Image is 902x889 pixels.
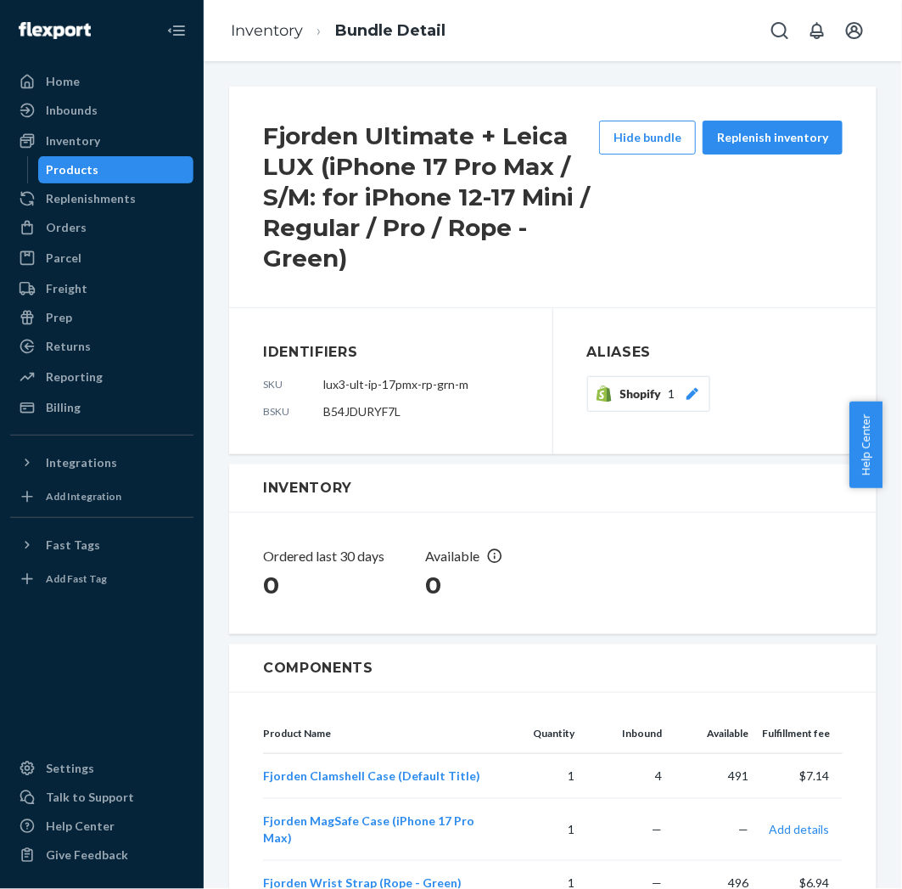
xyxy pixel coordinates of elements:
td: 4 [582,754,669,799]
p: sku [263,377,289,391]
a: Help Center [10,813,193,840]
a: Add Integration [10,483,193,510]
th: Inbound [582,713,669,754]
span: Available [425,548,479,564]
span: — [739,822,749,836]
td: 1 [495,799,581,861]
a: Settings [10,755,193,782]
a: Inbounds [10,97,193,124]
a: Replenishments [10,185,193,212]
a: Talk to Support [10,784,193,811]
button: Open notifications [800,14,834,48]
button: Replenish inventory [703,121,843,155]
a: Prep [10,304,193,331]
div: Inbounds [46,102,98,119]
span: Ordered last 30 days [263,548,384,564]
a: Inventory [231,21,303,40]
a: Fjorden MagSafe Case (iPhone 17 Pro Max) [263,813,474,845]
a: Freight [10,275,193,302]
div: Prep [46,309,72,326]
div: Home [46,73,80,90]
div: Add Fast Tag [46,571,107,586]
td: 1 [495,754,581,799]
ol: breadcrumbs [217,6,459,56]
button: Hide bundle [599,121,696,155]
h3: Inventory [263,478,843,498]
div: Fast Tags [46,537,100,554]
a: Orders [10,214,193,241]
div: Inventory [46,132,100,149]
h3: Identifiers [263,342,518,363]
a: Home [10,68,193,95]
div: Orders [46,219,87,236]
h2: Fjorden Ultimate + Leica LUX (iPhone 17 Pro Max / S/M: for iPhone 12-17 Mini / Regular / Pro / Ro... [263,121,599,273]
a: Bundle Detail [335,21,445,40]
th: Available [669,713,755,754]
button: Open account menu [838,14,871,48]
div: Reporting [46,369,103,385]
button: Fast Tags [10,532,193,559]
div: Add Integration [46,489,121,504]
div: Returns [46,338,91,355]
a: Returns [10,333,193,360]
button: Integrations [10,449,193,476]
p: bsku [263,404,289,419]
span: — [652,822,662,836]
a: Parcel [10,245,193,272]
span: lux3-ult-ip-17pmx-rp-grn-m [323,377,468,391]
img: Flexport logo [19,22,91,39]
button: Shopify1 [587,376,711,412]
button: Open Search Box [763,14,797,48]
a: Billing [10,394,193,421]
div: Parcel [46,250,81,267]
h3: Components [263,658,843,678]
button: Give Feedback [10,841,193,869]
div: Integrations [46,454,117,471]
div: Replenishments [46,190,136,207]
span: B54JDURYF7L [323,404,401,419]
div: Products [47,161,99,178]
td: 491 [669,754,755,799]
div: Billing [46,399,81,416]
div: Settings [46,760,94,777]
td: $7.14 [756,754,843,799]
div: Freight [46,280,87,297]
span: Shopify [620,385,669,402]
a: Products [38,156,194,183]
th: Fulfillment fee [756,713,843,754]
span: 0 [425,571,441,599]
h3: Aliases [587,342,843,363]
th: Quantity [495,713,581,754]
div: Talk to Support [46,789,134,806]
a: Add details [769,822,829,836]
button: Close Navigation [160,14,193,48]
span: 0 [263,571,279,599]
div: Give Feedback [46,847,128,864]
a: Fjorden Clamshell Case (Default Title) [263,768,480,783]
span: 1 [669,385,675,402]
a: Reporting [10,363,193,391]
div: Help Center [46,818,115,835]
a: Add Fast Tag [10,565,193,593]
button: Help Center [849,402,882,488]
th: Product Name [263,713,495,754]
a: Inventory [10,127,193,155]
